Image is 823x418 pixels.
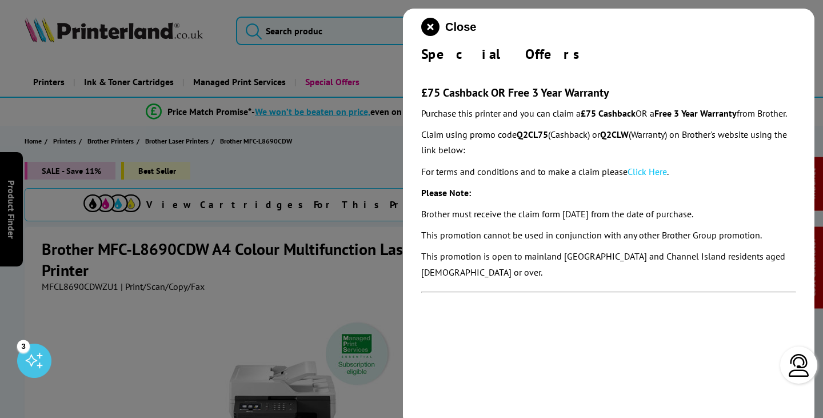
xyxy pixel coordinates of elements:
[600,129,629,140] strong: Q2CLW
[628,166,667,177] a: Click Here
[17,340,30,352] div: 3
[421,18,476,36] button: close modal
[788,354,810,377] img: user-headset-light.svg
[421,187,471,198] strong: Please Note:
[421,127,796,158] p: Claim using promo code (Cashback) or (Warranty) on Brother's website using the link below:
[421,45,796,63] div: Special Offers
[421,106,796,121] p: Purchase this printer and you can claim a OR a from Brother.
[581,108,636,119] strong: £75 Cashback
[421,229,762,241] em: This promotion cannot be used in conjunction with any other Brother Group promotion.
[517,129,548,140] strong: Q2CL75
[654,108,737,119] strong: Free 3 Year Warranty
[421,164,796,180] p: For terms and conditions and to make a claim please .
[421,250,785,277] em: This promotion is open to mainland [GEOGRAPHIC_DATA] and Channel Island residents aged [DEMOGRAPH...
[421,208,693,220] em: Brother must receive the claim form [DATE] from the date of purchase.
[445,21,476,34] span: Close
[421,85,796,100] h3: £75 Cashback OR Free 3 Year Warranty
